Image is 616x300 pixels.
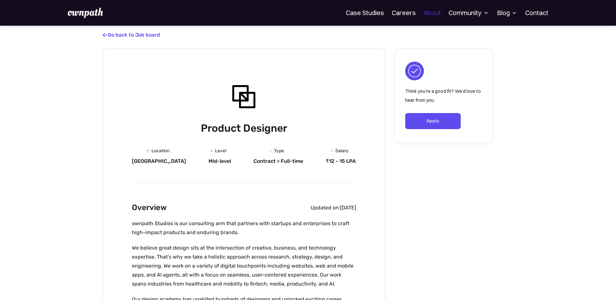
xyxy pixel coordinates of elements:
[132,158,186,164] div: [GEOGRAPHIC_DATA]
[392,9,416,17] a: Careers
[270,150,271,152] img: Clock Icon - Job Board X Webflow Template
[525,9,548,17] a: Contact
[449,9,489,17] div: Community
[147,149,149,152] img: Location Icon - Job Board X Webflow Template
[424,9,441,17] a: About
[103,32,108,38] span: 
[209,158,231,164] div: Mid-level
[331,150,333,152] img: Money Icon - Job Board X Webflow Template
[311,205,340,211] div: Updated on:
[210,150,212,152] img: Graph Icon - Job Board X Webflow Template
[103,32,160,38] a: Go back to Job board
[405,113,461,129] a: Apply
[132,121,356,136] h1: Product Designer
[253,158,303,164] div: Contract > Full-time
[497,9,518,17] div: Blog
[132,201,167,214] h2: Overview
[335,148,348,154] div: Salary
[326,158,356,164] div: ₹12 - 15 LPA
[132,219,356,237] p: ownpath Studios is our consulting arm that partners with startups and enterprises to craft high-i...
[340,205,356,211] div: [DATE]
[215,148,226,154] div: Level
[274,148,284,154] div: Type
[132,243,356,288] p: We believe great design sits at the intersection of creative, business, and technology expertise....
[346,9,384,17] a: Case Studies
[151,148,169,154] div: Location
[405,87,482,105] p: Think you're a good fit? We'd love to hear from you.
